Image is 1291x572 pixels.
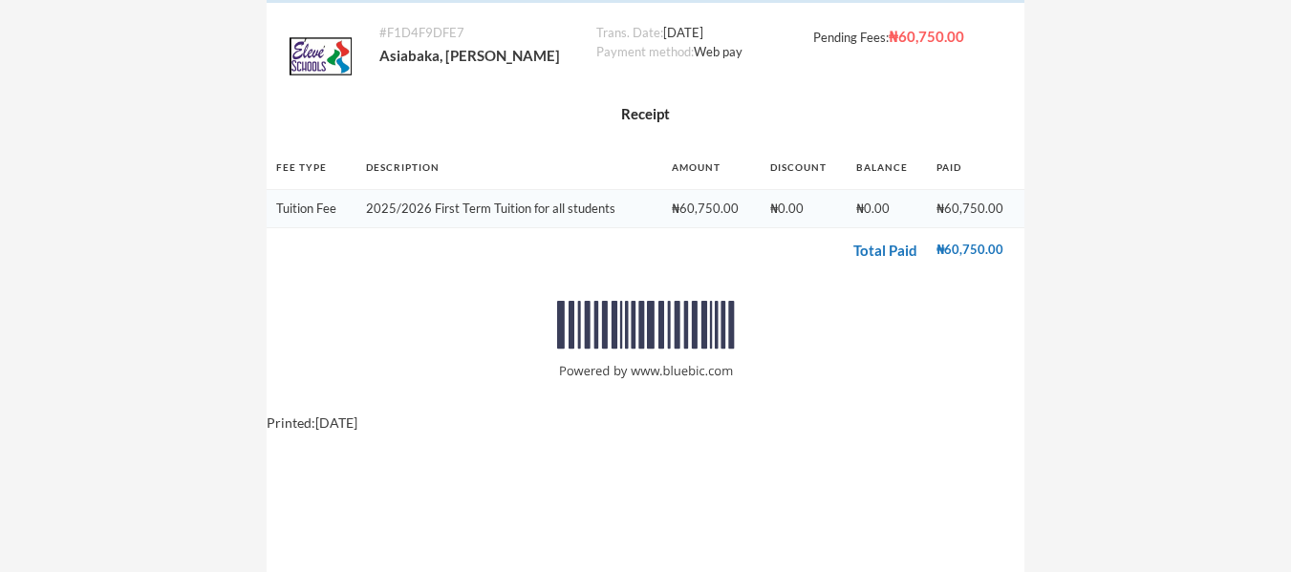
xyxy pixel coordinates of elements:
[847,189,927,228] td: ₦0.00
[761,189,847,228] td: ₦0.00
[927,189,1025,228] td: ₦60,750.00
[379,24,592,43] div: # F1D4F9DFE7
[596,44,694,59] span: Payment method:
[267,146,357,189] th: Fee Type
[662,146,760,189] th: Amount
[662,189,760,228] td: ₦60,750.00
[596,25,663,40] span: Trans. Date:
[557,301,735,384] img: bluebic barcode
[813,30,889,45] span: Pending Fees:
[356,146,662,189] th: Description
[290,24,352,89] img: logo
[356,189,662,228] td: 2025/2026 First Term Tuition for all students
[267,228,927,273] td: Total Paid
[281,103,1011,125] h2: Receipt
[267,189,357,228] td: Tuition Fee
[847,146,927,189] th: Balance
[927,228,1025,273] td: ₦60,750.00
[596,24,808,43] div: [DATE]
[761,146,847,189] th: Discount
[927,146,1025,189] th: Paid
[889,28,964,45] span: ₦60,750.00
[596,43,808,62] div: Web pay
[379,43,592,68] div: Asiabaka, [PERSON_NAME]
